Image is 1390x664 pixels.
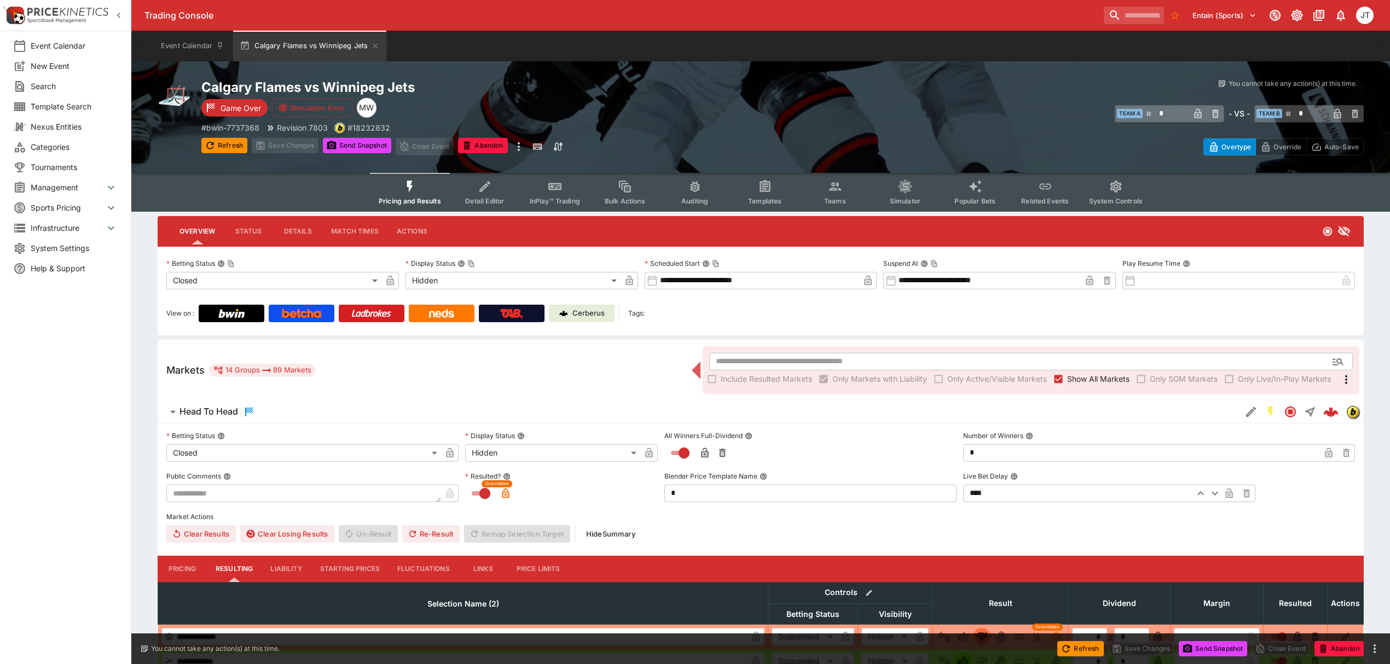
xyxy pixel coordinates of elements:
h5: Markets [166,364,205,376]
span: Template Search [31,101,118,112]
th: Result [933,582,1069,624]
button: Suspend AtCopy To Clipboard [920,260,928,267]
p: Cerberus [572,308,605,319]
div: Michael Wilczynski [357,98,377,118]
button: Match Times [322,218,387,244]
button: HideSummary [580,525,642,543]
span: System Controls [1089,197,1143,205]
button: Not Set [936,628,953,645]
span: Related Events [1021,197,1069,205]
th: Actions [1328,582,1364,624]
th: Resulted [1264,582,1328,624]
button: Clear Losing Results [240,525,334,543]
img: bwin.png [335,123,345,133]
span: Overridden [485,480,509,487]
button: Void [992,628,1009,645]
div: Hidden [465,444,640,462]
button: Push [1010,628,1028,645]
span: InPlay™ Trading [530,197,580,205]
button: Documentation [1309,5,1329,25]
p: Override [1273,141,1301,153]
a: Cerberus [549,305,615,322]
label: View on : [166,305,194,322]
button: Copy To Clipboard [467,260,475,267]
p: Display Status [406,259,455,268]
img: Ladbrokes [351,309,391,318]
span: Visibility [867,608,924,621]
button: Joshua Thomson [1353,3,1377,27]
button: Head To Head [158,401,1241,423]
img: TabNZ [500,309,523,318]
button: Open [1328,352,1348,371]
a: a970116c-a712-4fa6-901c-3a4e9c449652 [1320,401,1342,423]
span: Nexus Entities [31,121,118,132]
img: Neds [429,309,454,318]
div: Closed [166,272,381,289]
button: Re-Result [402,525,460,543]
button: Simulation Error [272,98,352,117]
p: Copy To Clipboard [201,122,259,133]
button: Toggle light/dark mode [1287,5,1307,25]
button: Select Tenant [1186,7,1263,24]
button: Fluctuations [389,556,459,582]
span: Betting Status [774,608,852,621]
span: Show All Markets [1067,373,1130,385]
div: Hidden [861,628,911,645]
span: Include Resulted Markets [721,373,812,385]
button: Send Snapshot [1179,641,1247,656]
button: Play Resume Time [1183,260,1190,267]
p: Betting Status [166,259,215,268]
span: Management [31,182,105,193]
p: Copy To Clipboard [347,122,390,133]
button: Lose [973,628,991,645]
button: Overtype [1203,138,1256,155]
div: / [1109,631,1112,643]
button: Resulting [207,556,262,582]
button: Abandon [458,138,507,153]
p: All Winners Full-Dividend [664,431,743,440]
button: Closed [1281,402,1300,422]
span: Search [31,80,118,92]
button: Copy To Clipboard [930,260,938,267]
button: Bulk edit [862,586,876,600]
button: Price Limits [508,556,569,582]
span: Only Live/In-Play Markets [1238,373,1331,385]
div: Event type filters [370,173,1151,212]
div: bwin [1346,405,1359,418]
svg: Closed [1322,226,1333,237]
button: Override [1255,138,1306,155]
button: Copy To Clipboard [227,260,235,267]
button: Refresh [1057,641,1103,656]
p: Betting Status [166,431,215,440]
button: Notifications [1331,5,1351,25]
button: Resulted? [503,473,511,480]
th: Margin [1171,582,1264,624]
span: New Event [31,60,118,72]
span: Bulk Actions [605,197,645,205]
p: Play Resume Time [1122,259,1180,268]
p: Auto-Save [1324,141,1359,153]
th: Controls [768,582,933,603]
span: Event Calendar [31,40,118,51]
p: You cannot take any action(s) at this time. [1229,79,1357,89]
img: Bwin [218,309,245,318]
span: Only Markets with Liability [832,373,927,385]
span: Teams [824,197,846,205]
button: Details [273,218,322,244]
button: Event Calendar [154,31,231,61]
button: Straight [1300,402,1320,422]
p: Number of Winners [963,431,1023,440]
button: Live Bet Delay [1010,473,1018,480]
div: Suspended [772,628,837,645]
span: System Settings [31,242,118,254]
button: Display StatusCopy To Clipboard [457,260,465,267]
button: Refresh [201,138,247,153]
input: search [1104,7,1164,24]
h6: Head To Head [179,406,238,417]
button: Edit Detail [1241,402,1261,422]
p: Game Over [221,102,261,114]
span: Help & Support [31,263,118,274]
button: Scheduled StartCopy To Clipboard [702,260,710,267]
p: Resulted? [465,471,501,481]
button: Clear Results [166,525,236,543]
